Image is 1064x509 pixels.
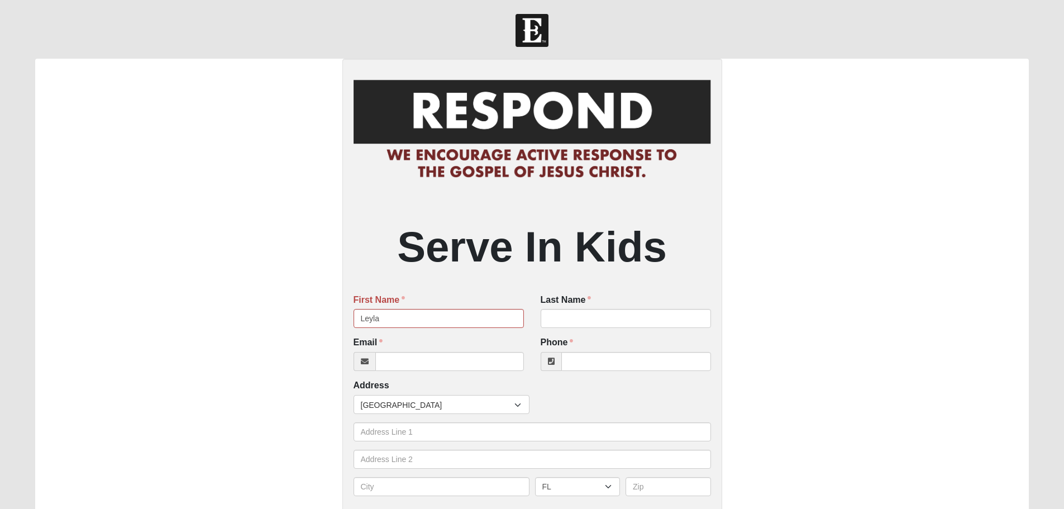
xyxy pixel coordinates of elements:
[354,221,711,272] h2: Serve In Kids
[541,336,574,349] label: Phone
[361,396,514,415] span: [GEOGRAPHIC_DATA]
[354,422,711,441] input: Address Line 1
[516,14,548,47] img: Church of Eleven22 Logo
[354,70,711,189] img: RespondCardHeader.png
[354,336,383,349] label: Email
[626,477,711,496] input: Zip
[354,294,405,307] label: First Name
[541,294,591,307] label: Last Name
[354,379,389,392] label: Address
[354,450,711,469] input: Address Line 2
[354,477,529,496] input: City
